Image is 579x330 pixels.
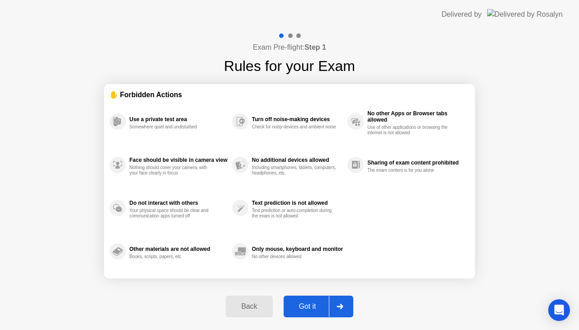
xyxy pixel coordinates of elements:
b: Step 1 [304,43,326,51]
div: Somewhere quiet and undisturbed [129,124,215,130]
div: No other Apps or Browser tabs allowed [367,110,465,123]
div: Got it [286,302,329,311]
div: Text prediction is not allowed [252,200,343,206]
div: Text prediction or auto-completion during the exam is not allowed [252,208,337,219]
div: Back [228,302,270,311]
button: Got it [284,296,353,317]
div: Face should be visible in camera view [129,157,228,163]
div: Turn off noise-making devices [252,116,343,123]
div: Use of other applications or browsing the internet is not allowed [367,125,453,136]
div: Use a private test area [129,116,228,123]
div: Other materials are not allowed [129,246,228,252]
div: Books, scripts, papers, etc [129,254,215,259]
div: Delivered by [441,9,482,20]
div: Do not interact with others [129,200,228,206]
div: The exam content is for you alone [367,168,453,173]
div: Your physical space should be clear and communication apps turned off [129,208,215,219]
div: No additional devices allowed [252,157,343,163]
div: Sharing of exam content prohibited [367,160,465,166]
div: Nothing should cover your camera, with your face clearly in focus [129,165,215,176]
div: Open Intercom Messenger [548,299,570,321]
img: Delivered by Rosalyn [487,9,563,19]
h4: Exam Pre-flight: [253,42,326,53]
div: Including smartphones, tablets, computers, headphones, etc. [252,165,337,176]
div: Only mouse, keyboard and monitor [252,246,343,252]
div: ✋ Forbidden Actions [109,90,470,100]
h1: Rules for your Exam [224,55,355,77]
div: Check for noisy devices and ambient noise [252,124,337,130]
div: No other devices allowed [252,254,337,259]
button: Back [226,296,272,317]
